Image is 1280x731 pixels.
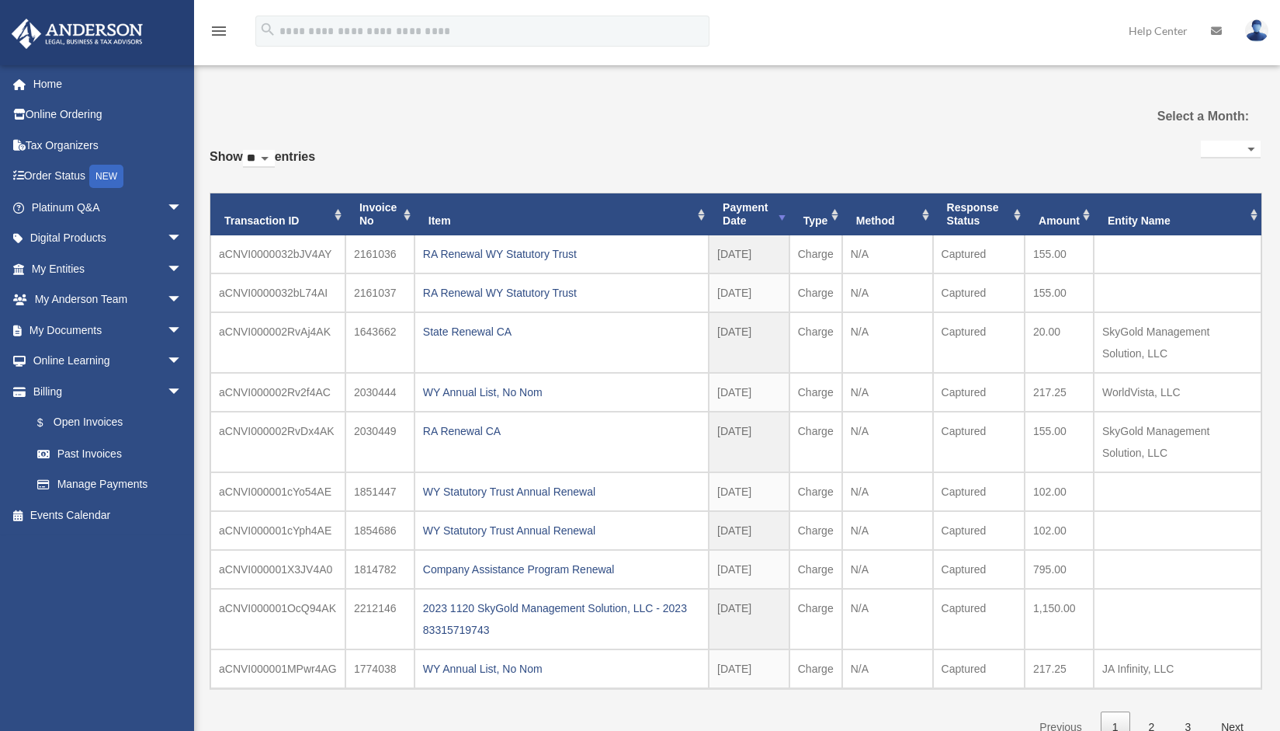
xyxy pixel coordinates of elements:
[709,511,789,550] td: [DATE]
[1245,19,1268,42] img: User Pic
[789,472,842,511] td: Charge
[709,312,789,373] td: [DATE]
[423,559,700,580] div: Company Assistance Program Renewal
[210,235,345,273] td: aCNVI0000032bJV4AY
[1025,373,1094,412] td: 217.25
[345,472,415,511] td: 1851447
[709,193,789,235] th: Payment Date: activate to sort column ascending
[1094,312,1261,373] td: SkyGold Management Solution, LLC
[933,412,1025,472] td: Captured
[345,412,415,472] td: 2030449
[933,550,1025,589] td: Captured
[210,589,345,649] td: aCNVI000001OcQ94AK
[259,21,276,38] i: search
[789,312,842,373] td: Charge
[933,589,1025,649] td: Captured
[789,649,842,688] td: Charge
[709,589,789,649] td: [DATE]
[11,130,206,161] a: Tax Organizers
[842,273,933,312] td: N/A
[11,99,206,131] a: Online Ordering
[1094,373,1261,412] td: WorldVista, LLC
[842,472,933,511] td: N/A
[7,19,147,49] img: Anderson Advisors Platinum Portal
[1094,649,1261,688] td: JA Infinity, LLC
[415,193,709,235] th: Item: activate to sort column ascending
[933,235,1025,273] td: Captured
[210,193,345,235] th: Transaction ID: activate to sort column ascending
[1025,472,1094,511] td: 102.00
[842,412,933,472] td: N/A
[210,312,345,373] td: aCNVI000002RvAj4AK
[345,649,415,688] td: 1774038
[842,511,933,550] td: N/A
[167,376,198,408] span: arrow_drop_down
[1025,412,1094,472] td: 155.00
[423,420,700,442] div: RA Renewal CA
[11,68,206,99] a: Home
[89,165,123,188] div: NEW
[11,284,206,315] a: My Anderson Teamarrow_drop_down
[789,550,842,589] td: Charge
[1025,511,1094,550] td: 102.00
[789,273,842,312] td: Charge
[709,373,789,412] td: [DATE]
[167,192,198,224] span: arrow_drop_down
[842,235,933,273] td: N/A
[345,273,415,312] td: 2161037
[22,438,198,469] a: Past Invoices
[210,273,345,312] td: aCNVI0000032bL74AI
[167,315,198,346] span: arrow_drop_down
[1025,550,1094,589] td: 795.00
[11,192,206,223] a: Platinum Q&Aarrow_drop_down
[933,373,1025,412] td: Captured
[933,472,1025,511] td: Captured
[709,235,789,273] td: [DATE]
[345,589,415,649] td: 2212146
[22,469,206,500] a: Manage Payments
[423,597,700,641] div: 2023 1120 SkyGold Management Solution, LLC - 2023 83315719743
[167,284,198,316] span: arrow_drop_down
[842,550,933,589] td: N/A
[1025,649,1094,688] td: 217.25
[46,413,54,433] span: $
[423,243,700,265] div: RA Renewal WY Statutory Trust
[11,223,206,254] a: Digital Productsarrow_drop_down
[210,649,345,688] td: aCNVI000001MPwr4AG
[933,312,1025,373] td: Captured
[167,223,198,255] span: arrow_drop_down
[789,193,842,235] th: Type: activate to sort column ascending
[345,550,415,589] td: 1814782
[933,193,1025,235] th: Response Status: activate to sort column ascending
[345,193,415,235] th: Invoice No: activate to sort column ascending
[709,273,789,312] td: [DATE]
[789,373,842,412] td: Charge
[11,161,206,193] a: Order StatusNEW
[1025,312,1094,373] td: 20.00
[709,472,789,511] td: [DATE]
[210,550,345,589] td: aCNVI000001X3JV4A0
[210,27,228,40] a: menu
[210,146,315,183] label: Show entries
[167,253,198,285] span: arrow_drop_down
[1025,193,1094,235] th: Amount: activate to sort column ascending
[842,193,933,235] th: Method: activate to sort column ascending
[210,511,345,550] td: aCNVI000001cYph4AE
[1094,193,1261,235] th: Entity Name: activate to sort column ascending
[789,589,842,649] td: Charge
[709,550,789,589] td: [DATE]
[789,235,842,273] td: Charge
[933,649,1025,688] td: Captured
[345,373,415,412] td: 2030444
[423,658,700,680] div: WY Annual List, No Nom
[167,346,198,378] span: arrow_drop_down
[842,312,933,373] td: N/A
[345,312,415,373] td: 1643662
[933,273,1025,312] td: Captured
[423,520,700,541] div: WY Statutory Trust Annual Renewal
[789,511,842,550] td: Charge
[709,649,789,688] td: [DATE]
[842,373,933,412] td: N/A
[709,412,789,472] td: [DATE]
[11,346,206,377] a: Online Learningarrow_drop_down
